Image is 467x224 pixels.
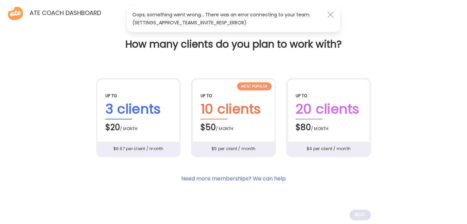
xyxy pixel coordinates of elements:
[350,210,371,220] div: Next
[132,11,324,27] div: Oops, something went wrong... There was an error connecting to your team. (SETTINGS_APPROVE_TEAMS...
[201,119,266,133] div: $50
[311,126,329,131] span: / month
[105,119,171,133] div: $20
[201,93,266,99] div: up to
[192,142,275,156] div: $5 per client / month
[24,5,102,19] span: Ate Coach Dashboard
[105,99,171,119] div: 3 clients
[201,99,266,119] div: 10 clients
[105,93,171,99] div: up to
[5,38,462,50] h1: How many clients do you plan to work with?
[120,126,138,131] span: / month
[237,82,272,91] div: Most popular
[296,119,362,133] div: $80
[296,99,362,119] div: 20 clients
[181,175,286,183] section: Need more memberships? We can help
[296,93,362,99] div: up to
[216,126,234,131] span: / month
[287,142,370,156] div: $4 per client / month
[97,142,180,156] div: $6.67 per client / month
